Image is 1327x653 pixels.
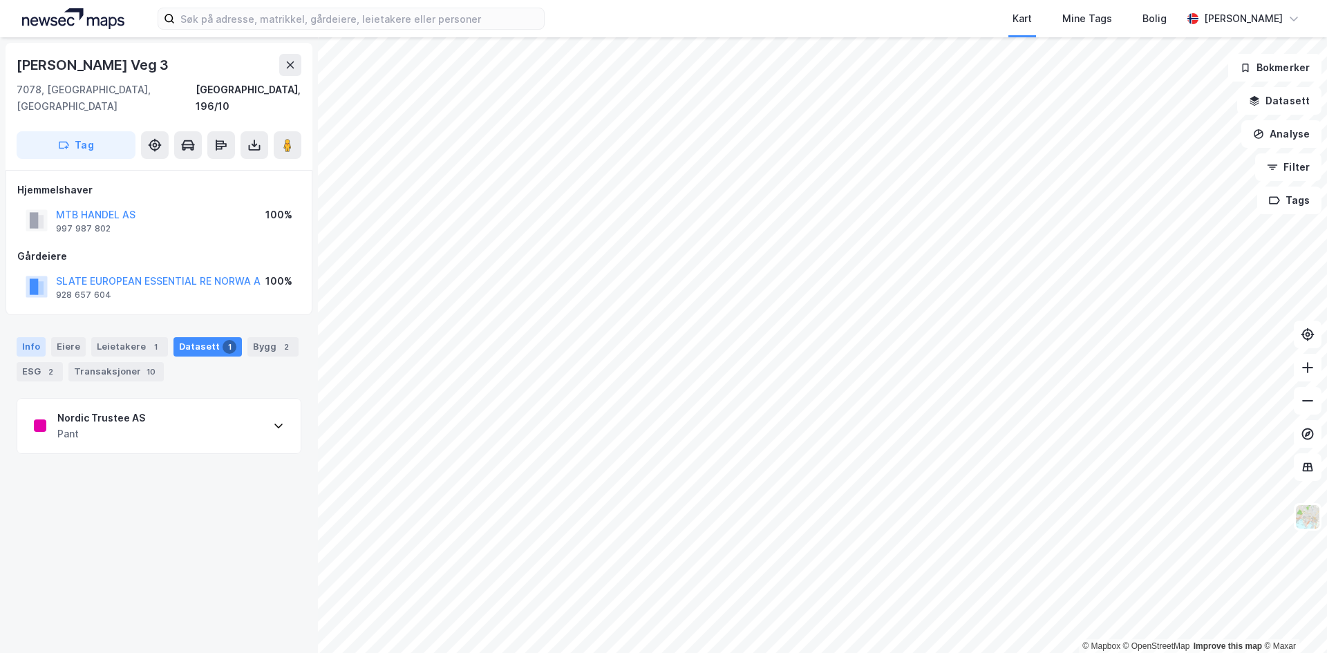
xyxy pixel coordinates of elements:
div: 2 [44,365,57,379]
div: Bygg [247,337,299,357]
div: Kontrollprogram for chat [1258,587,1327,653]
div: 100% [265,207,292,223]
div: Info [17,337,46,357]
div: 997 987 802 [56,223,111,234]
div: Pant [57,426,145,442]
button: Filter [1255,153,1321,181]
div: 2 [279,340,293,354]
div: [PERSON_NAME] Veg 3 [17,54,171,76]
div: 1 [223,340,236,354]
div: 100% [265,273,292,290]
button: Tag [17,131,135,159]
img: Z [1295,504,1321,530]
button: Datasett [1237,87,1321,115]
div: 10 [144,365,158,379]
div: [PERSON_NAME] [1204,10,1283,27]
button: Bokmerker [1228,54,1321,82]
a: Mapbox [1082,641,1120,651]
div: Mine Tags [1062,10,1112,27]
a: OpenStreetMap [1123,641,1190,651]
input: Søk på adresse, matrikkel, gårdeiere, leietakere eller personer [175,8,544,29]
div: Kart [1013,10,1032,27]
div: Datasett [173,337,242,357]
div: Eiere [51,337,86,357]
div: Transaksjoner [68,362,164,381]
div: Leietakere [91,337,168,357]
iframe: Chat Widget [1258,587,1327,653]
div: ESG [17,362,63,381]
a: Improve this map [1194,641,1262,651]
div: Bolig [1142,10,1167,27]
div: 1 [149,340,162,354]
img: logo.a4113a55bc3d86da70a041830d287a7e.svg [22,8,124,29]
div: [GEOGRAPHIC_DATA], 196/10 [196,82,301,115]
button: Tags [1257,187,1321,214]
div: 7078, [GEOGRAPHIC_DATA], [GEOGRAPHIC_DATA] [17,82,196,115]
div: Hjemmelshaver [17,182,301,198]
button: Analyse [1241,120,1321,148]
div: Nordic Trustee AS [57,410,145,426]
div: Gårdeiere [17,248,301,265]
div: 928 657 604 [56,290,111,301]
